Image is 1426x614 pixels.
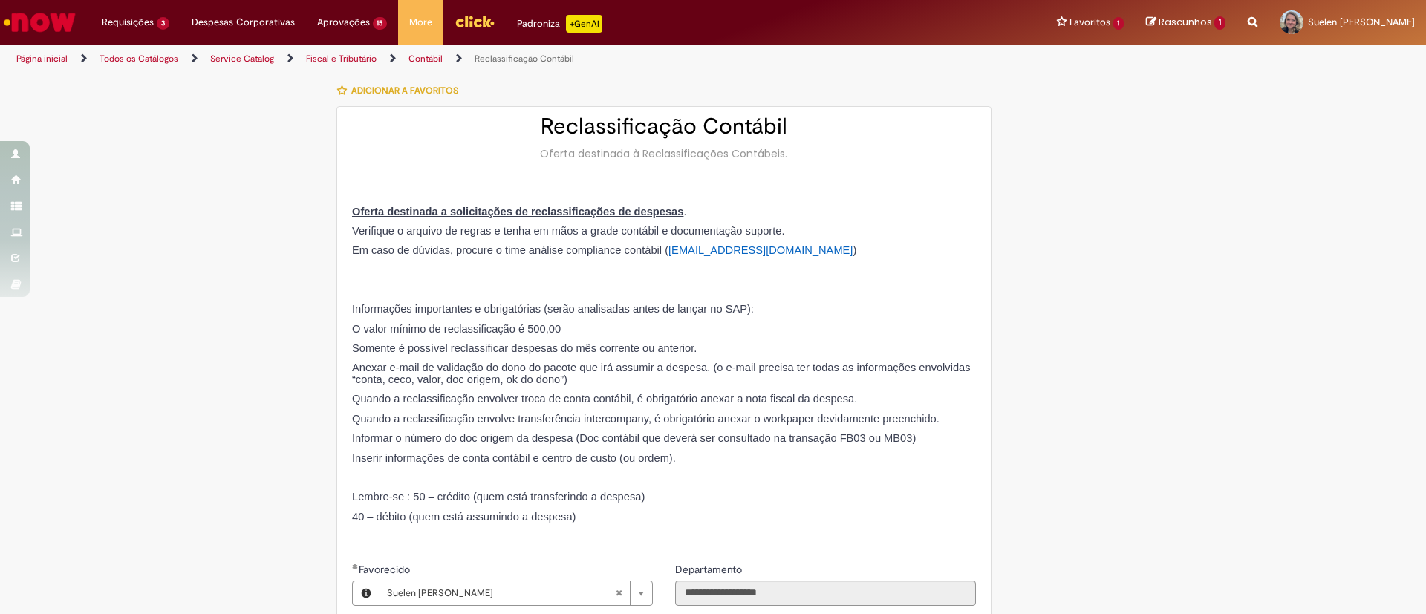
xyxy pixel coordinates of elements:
[608,581,630,605] abbr: Limpar campo Favorecido
[1069,15,1110,30] span: Favoritos
[352,491,976,503] p: Lembre-se : 50 – crédito (quem está transferindo a despesa)
[455,10,495,33] img: click_logo_yellow_360x200.png
[352,146,976,161] div: Oferta destinada à Reclassificações Contábeis.
[100,53,178,65] a: Todos os Catálogos
[352,414,976,425] p: Quando a reclassificação envolve transferência intercompany, é obrigatório anexar o workpaper dev...
[409,15,432,30] span: More
[352,324,976,336] p: O valor mínimo de reclassificação é 500,00
[373,17,388,30] span: 15
[1146,16,1225,30] a: Rascunhos
[352,564,359,569] span: Obrigatório Preenchido
[675,581,976,606] input: Departamento
[210,53,274,65] a: Service Catalog
[352,245,976,257] p: Em caso de dúvidas, procure o time análise compliance contábil ( )
[353,581,380,605] button: Favorecido, Visualizar este registro Suelen Nicolino Mazza
[387,581,615,605] span: Suelen [PERSON_NAME]
[352,362,976,385] p: Anexar e-mail de validação do dono do pacote que irá assumir a despesa. (o e-mail precisa ter tod...
[306,53,377,65] a: Fiscal e Tributário
[157,17,169,30] span: 3
[1,7,78,37] img: ServiceNow
[1308,16,1415,28] span: Suelen [PERSON_NAME]
[317,15,370,30] span: Aprovações
[352,433,976,445] p: Informar o número do doc origem da despesa (Doc contábil que deverá ser consultado na transação F...
[352,114,976,139] h2: Reclassificação Contábil
[352,206,976,218] p: .
[359,563,413,576] span: Necessários - Favorecido
[380,581,652,605] a: Suelen [PERSON_NAME]Limpar campo Favorecido
[408,53,443,65] a: Contábil
[475,53,574,65] a: Reclassificação Contábil
[11,45,940,73] ul: Trilhas de página
[351,85,458,97] span: Adicionar a Favoritos
[1214,16,1225,30] span: 1
[102,15,154,30] span: Requisições
[352,393,976,405] p: Quando a reclassificação envolver troca de conta contábil, é obrigatório anexar a nota fiscal da ...
[192,15,295,30] span: Despesas Corporativas
[352,226,976,238] p: Verifique o arquivo de regras e tenha em mãos a grade contábil e documentação suporte.
[668,244,853,256] a: [EMAIL_ADDRESS][DOMAIN_NAME]
[566,15,602,33] p: +GenAi
[16,53,68,65] a: Página inicial
[352,343,976,355] p: Somente é possível reclassificar despesas do mês corrente ou anterior.
[352,453,976,465] p: Inserir informações de conta contábil e centro de custo (ou ordem).
[352,206,683,218] u: Oferta destinada a solicitações de reclassificações de despesas
[1113,17,1124,30] span: 1
[336,75,466,106] button: Adicionar a Favoritos
[675,563,745,576] span: Somente leitura - Departamento
[352,512,976,523] p: 40 – débito (quem está assumindo a despesa)
[1159,15,1212,29] span: Rascunhos
[517,15,602,33] div: Padroniza
[352,304,976,316] p: Informações importantes e obrigatórias (serão analisadas antes de lançar no SAP):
